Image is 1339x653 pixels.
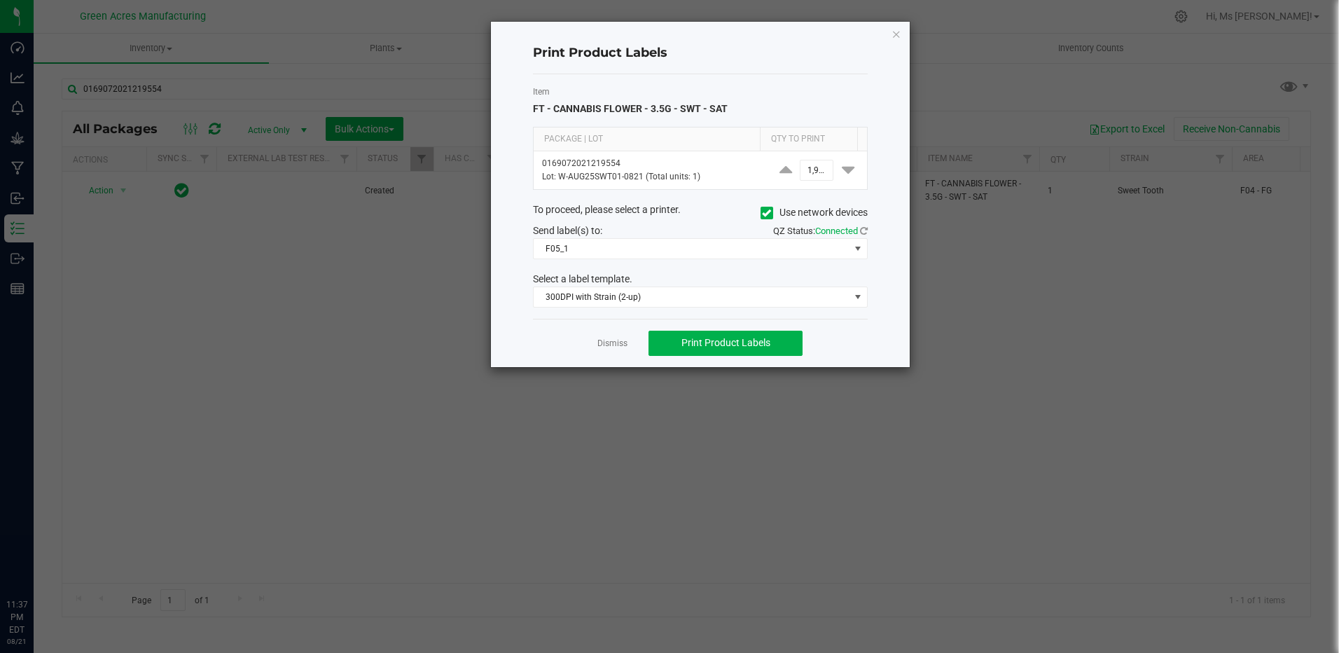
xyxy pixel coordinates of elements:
p: Lot: W-AUG25SWT01-0821 (Total units: 1) [542,170,758,184]
span: QZ Status: [773,226,868,236]
span: Send label(s) to: [533,225,602,236]
span: Print Product Labels [681,337,770,348]
span: F05_1 [534,239,849,259]
button: Print Product Labels [648,331,803,356]
span: 300DPI with Strain (2-up) [534,287,849,307]
div: To proceed, please select a printer. [522,202,878,224]
span: Connected [815,226,858,236]
th: Qty to Print [760,128,857,151]
a: Dismiss [597,338,627,350]
h4: Print Product Labels [533,44,868,62]
p: 0169072021219554 [542,157,758,170]
iframe: Resource center [14,541,56,583]
span: FT - CANNABIS FLOWER - 3.5G - SWT - SAT [533,103,728,114]
div: Select a label template. [522,272,878,287]
label: Item [533,85,868,98]
th: Package | Lot [534,128,760,151]
label: Use network devices [761,205,868,220]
